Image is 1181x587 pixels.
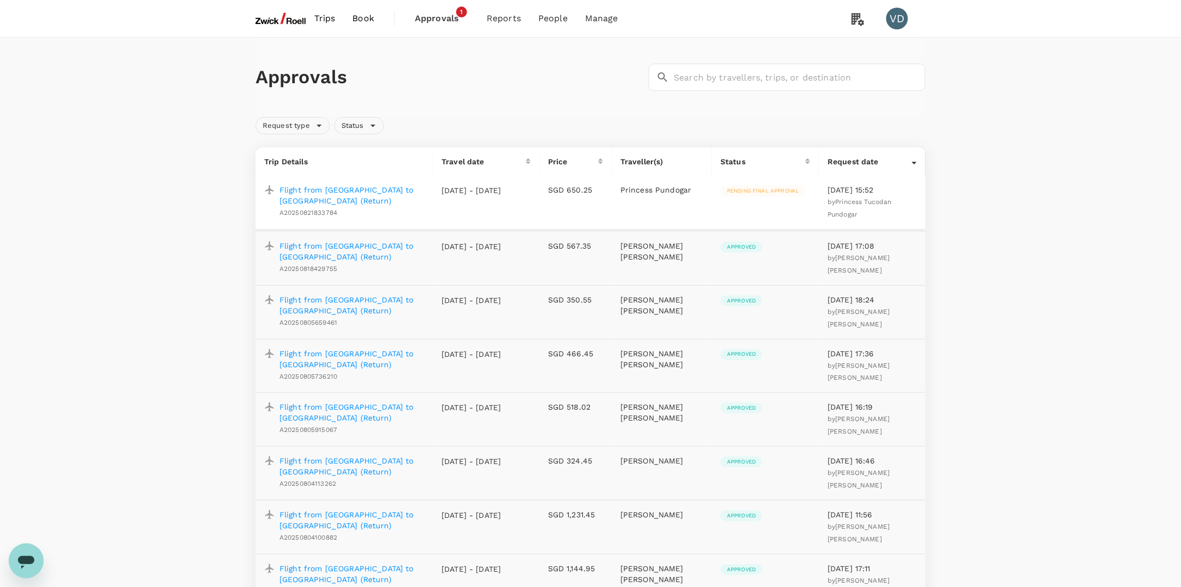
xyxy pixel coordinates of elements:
[828,469,890,489] span: by
[828,401,917,412] p: [DATE] 16:19
[256,117,330,134] div: Request type
[828,523,890,543] span: by
[279,426,337,434] span: A20250805915067
[828,415,890,435] span: [PERSON_NAME] [PERSON_NAME]
[620,509,703,520] p: [PERSON_NAME]
[442,510,501,521] p: [DATE] - [DATE]
[828,469,890,489] span: [PERSON_NAME] [PERSON_NAME]
[674,64,925,91] input: Search by travellers, trips, or destination
[828,362,890,382] span: [PERSON_NAME] [PERSON_NAME]
[720,512,762,520] span: Approved
[442,564,501,574] p: [DATE] - [DATE]
[828,308,890,328] span: [PERSON_NAME] [PERSON_NAME]
[720,156,805,167] div: Status
[456,7,467,17] span: 1
[828,362,890,382] span: by
[352,12,374,25] span: Book
[548,240,603,251] p: SGD 567.35
[828,254,890,274] span: [PERSON_NAME] [PERSON_NAME]
[442,156,526,167] div: Travel date
[828,254,890,274] span: by
[585,12,618,25] span: Manage
[256,7,306,30] img: ZwickRoell Pte. Ltd.
[620,156,703,167] p: Traveller(s)
[620,348,703,370] p: [PERSON_NAME] [PERSON_NAME]
[548,455,603,466] p: SGD 324.45
[828,294,917,305] p: [DATE] 18:24
[279,348,424,370] a: Flight from [GEOGRAPHIC_DATA] to [GEOGRAPHIC_DATA] (Return)
[442,349,501,360] p: [DATE] - [DATE]
[279,209,337,217] span: A20250821833784
[548,184,603,195] p: SGD 650.25
[720,187,805,195] span: Pending final approval
[487,12,521,25] span: Reports
[828,184,917,195] p: [DATE] 15:52
[620,455,703,466] p: [PERSON_NAME]
[279,265,337,273] span: A20250818429755
[335,121,370,131] span: Status
[442,185,501,196] p: [DATE] - [DATE]
[9,543,43,578] iframe: Schaltfläche zum Öffnen des Messaging-Fensters
[620,184,703,195] p: Princess Pundogar
[548,509,603,520] p: SGD 1,231.45
[828,198,892,218] span: by
[279,455,424,477] a: Flight from [GEOGRAPHIC_DATA] to [GEOGRAPHIC_DATA] (Return)
[415,12,469,25] span: Approvals
[720,350,762,358] span: Approved
[256,66,644,89] h1: Approvals
[279,401,424,423] a: Flight from [GEOGRAPHIC_DATA] to [GEOGRAPHIC_DATA] (Return)
[538,12,568,25] span: People
[828,198,892,218] span: Princess Tucodan Pundogar
[442,402,501,413] p: [DATE] - [DATE]
[828,308,890,328] span: by
[314,12,335,25] span: Trips
[828,509,917,520] p: [DATE] 11:56
[828,455,917,466] p: [DATE] 16:46
[279,534,337,541] span: A20250804100882
[720,458,762,466] span: Approved
[548,294,603,305] p: SGD 350.55
[828,523,890,543] span: [PERSON_NAME] [PERSON_NAME]
[720,243,762,251] span: Approved
[442,456,501,467] p: [DATE] - [DATE]
[442,295,501,306] p: [DATE] - [DATE]
[720,297,762,305] span: Approved
[620,563,703,585] p: [PERSON_NAME] [PERSON_NAME]
[279,294,424,316] a: Flight from [GEOGRAPHIC_DATA] to [GEOGRAPHIC_DATA] (Return)
[264,156,424,167] p: Trip Details
[279,563,424,585] a: Flight from [GEOGRAPHIC_DATA] to [GEOGRAPHIC_DATA] (Return)
[279,184,424,206] a: Flight from [GEOGRAPHIC_DATA] to [GEOGRAPHIC_DATA] (Return)
[279,480,336,487] span: A20250804113262
[620,240,703,262] p: [PERSON_NAME] [PERSON_NAME]
[620,294,703,316] p: [PERSON_NAME] [PERSON_NAME]
[279,373,337,380] span: A20250805736210
[828,240,917,251] p: [DATE] 17:08
[548,401,603,412] p: SGD 518.02
[279,509,424,531] a: Flight from [GEOGRAPHIC_DATA] to [GEOGRAPHIC_DATA] (Return)
[548,348,603,359] p: SGD 466.45
[828,156,912,167] div: Request date
[442,241,501,252] p: [DATE] - [DATE]
[720,566,762,573] span: Approved
[828,415,890,435] span: by
[886,8,908,29] div: VD
[256,121,316,131] span: Request type
[828,348,917,359] p: [DATE] 17:36
[548,156,598,167] div: Price
[334,117,384,134] div: Status
[279,319,337,326] span: A20250805659461
[828,563,917,574] p: [DATE] 17:11
[720,404,762,412] span: Approved
[279,240,424,262] a: Flight from [GEOGRAPHIC_DATA] to [GEOGRAPHIC_DATA] (Return)
[548,563,603,574] p: SGD 1,144.95
[620,401,703,423] p: [PERSON_NAME] [PERSON_NAME]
